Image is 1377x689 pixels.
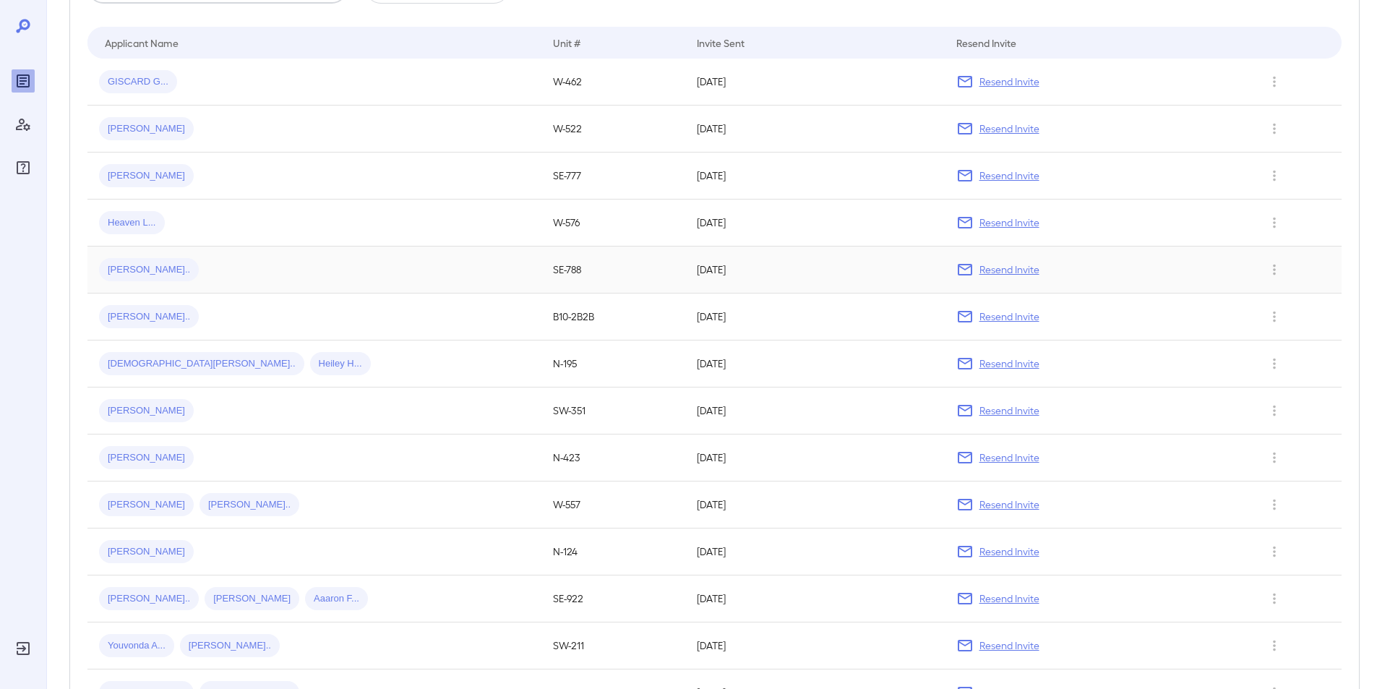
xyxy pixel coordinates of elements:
span: [PERSON_NAME].. [200,498,299,512]
p: Resend Invite [979,215,1039,230]
div: Invite Sent [697,34,745,51]
span: GISCARD G... [99,75,177,89]
button: Row Actions [1263,117,1286,140]
p: Resend Invite [979,638,1039,653]
span: [PERSON_NAME] [99,404,194,418]
p: Resend Invite [979,121,1039,136]
button: Row Actions [1263,493,1286,516]
div: Resend Invite [956,34,1016,51]
div: Applicant Name [105,34,179,51]
span: [PERSON_NAME].. [99,310,199,324]
p: Resend Invite [979,591,1039,606]
span: [PERSON_NAME].. [99,592,199,606]
span: [PERSON_NAME] [99,545,194,559]
td: SE-788 [541,247,685,294]
button: Row Actions [1263,634,1286,657]
td: SW-211 [541,622,685,669]
p: Resend Invite [979,74,1039,89]
td: [DATE] [685,294,944,341]
td: [DATE] [685,435,944,482]
div: Manage Users [12,113,35,136]
span: [PERSON_NAME] [99,498,194,512]
td: SW-351 [541,388,685,435]
td: [DATE] [685,59,944,106]
td: W-522 [541,106,685,153]
span: Heiley H... [310,357,371,371]
td: N-195 [541,341,685,388]
div: FAQ [12,156,35,179]
td: [DATE] [685,106,944,153]
td: SE-777 [541,153,685,200]
td: SE-922 [541,575,685,622]
td: W-462 [541,59,685,106]
span: [DEMOGRAPHIC_DATA][PERSON_NAME].. [99,357,304,371]
button: Row Actions [1263,70,1286,93]
span: [PERSON_NAME] [99,169,194,183]
button: Row Actions [1263,540,1286,563]
span: Heaven L... [99,216,165,230]
td: [DATE] [685,622,944,669]
p: Resend Invite [979,497,1039,512]
td: W-576 [541,200,685,247]
button: Row Actions [1263,352,1286,375]
td: [DATE] [685,200,944,247]
button: Row Actions [1263,211,1286,234]
td: [DATE] [685,388,944,435]
div: Unit # [553,34,580,51]
p: Resend Invite [979,450,1039,465]
td: [DATE] [685,482,944,528]
td: W-557 [541,482,685,528]
span: [PERSON_NAME] [99,122,194,136]
button: Row Actions [1263,399,1286,422]
p: Resend Invite [979,356,1039,371]
span: [PERSON_NAME] [205,592,299,606]
span: Youvonda A... [99,639,174,653]
p: Resend Invite [979,262,1039,277]
button: Row Actions [1263,258,1286,281]
td: N-423 [541,435,685,482]
span: Aaaron F... [305,592,368,606]
p: Resend Invite [979,403,1039,418]
p: Resend Invite [979,544,1039,559]
div: Reports [12,69,35,93]
td: [DATE] [685,247,944,294]
button: Row Actions [1263,446,1286,469]
td: [DATE] [685,341,944,388]
span: [PERSON_NAME] [99,451,194,465]
td: [DATE] [685,575,944,622]
button: Row Actions [1263,164,1286,187]
span: [PERSON_NAME].. [180,639,280,653]
p: Resend Invite [979,309,1039,324]
span: [PERSON_NAME].. [99,263,199,277]
td: N-124 [541,528,685,575]
button: Row Actions [1263,305,1286,328]
div: Log Out [12,637,35,660]
td: B10-2B2B [541,294,685,341]
td: [DATE] [685,153,944,200]
td: [DATE] [685,528,944,575]
p: Resend Invite [979,168,1039,183]
button: Row Actions [1263,587,1286,610]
